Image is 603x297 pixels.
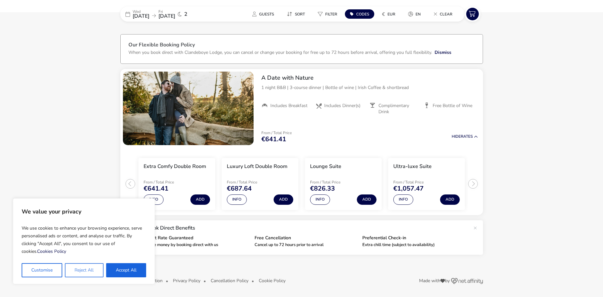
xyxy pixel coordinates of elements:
[144,194,164,205] button: Info
[173,278,200,283] button: Privacy Policy
[147,243,249,247] p: Save money by booking direct with us
[106,263,146,277] button: Accept All
[325,12,337,17] span: Filter
[227,180,282,184] p: From / Total Price
[393,180,454,184] p: From / Total Price
[135,155,218,213] swiper-slide: 1 / 4
[218,155,302,213] swiper-slide: 2 / 4
[377,9,400,19] button: €EUR
[128,42,475,49] h3: Our Flexible Booking Policy
[128,49,432,55] p: When you book direct with Clandeboye Lodge, you can cancel or change your booking for free up to ...
[247,9,282,19] naf-pibe-menu-bar-item: Guests
[158,10,175,14] p: Fri
[120,6,217,22] div: Wed[DATE]Fri[DATE]2
[256,69,483,120] div: A Date with Nature1 night B&B | 3-course dinner | Bottle of wine | Irish Coffee & shortbreadInclu...
[378,103,418,114] span: Complimentary Drink
[416,12,421,17] span: en
[452,134,478,139] button: HideRates
[310,163,341,170] h3: Lounge Suite
[357,194,377,205] button: Add
[22,205,146,218] p: We value your privacy
[385,155,468,213] swiper-slide: 4 / 4
[310,194,330,205] button: Info
[419,279,450,283] span: Made with by
[345,9,374,19] button: Codes
[345,9,377,19] naf-pibe-menu-bar-item: Codes
[227,163,287,170] h3: Luxury Loft Double Room
[310,180,365,184] p: From / Total Price
[261,136,286,143] span: €641.41
[393,185,424,192] span: €1,057.47
[65,263,103,277] button: Reject All
[22,263,62,277] button: Customise
[313,9,342,19] button: Filter
[435,49,451,56] button: Dismiss
[22,222,146,258] p: We use cookies to enhance your browsing experience, serve personalised ads or content, and analys...
[184,12,187,17] span: 2
[123,72,254,145] swiper-slide: 1 / 1
[282,9,313,19] naf-pibe-menu-bar-item: Sort
[428,9,457,19] button: Clear
[403,9,426,19] button: en
[382,11,385,17] i: €
[144,163,206,170] h3: Extra Comfy Double Room
[452,134,461,139] span: Hide
[37,248,66,254] a: Cookies Policy
[440,194,460,205] button: Add
[255,243,357,247] p: Cancel up to 72 hours prior to arrival
[274,194,293,205] button: Add
[403,9,428,19] naf-pibe-menu-bar-item: en
[362,243,465,247] p: Extra chill time (subject to availability)
[147,236,249,240] p: Best Rate Guaranteed
[440,12,452,17] span: Clear
[310,185,335,192] span: €826.33
[270,103,307,109] span: Includes Breakfast
[144,180,199,184] p: From / Total Price
[362,236,465,240] p: Preferential Check-in
[247,9,279,19] button: Guests
[356,12,369,17] span: Codes
[13,198,155,284] div: We value your privacy
[255,236,357,240] p: Free Cancellation
[211,278,248,283] button: Cancellation Policy
[147,225,470,231] p: Book Direct Benefits
[393,194,413,205] button: Info
[261,131,292,135] p: From / Total Price
[190,194,210,205] button: Add
[259,278,286,283] button: Cookie Policy
[259,12,274,17] span: Guests
[227,194,247,205] button: Info
[387,12,395,17] span: EUR
[133,13,149,20] span: [DATE]
[295,12,305,17] span: Sort
[133,10,149,14] p: Wed
[144,185,168,192] span: €641.41
[261,74,478,82] h2: A Date with Nature
[227,185,252,192] span: €687.64
[282,9,310,19] button: Sort
[324,103,360,109] span: Includes Dinner(s)
[261,84,478,91] p: 1 night B&B | 3-course dinner | Bottle of wine | Irish Coffee & shortbread
[302,155,385,213] swiper-slide: 3 / 4
[158,13,175,20] span: [DATE]
[433,103,472,109] span: Free Bottle of Wine
[313,9,345,19] naf-pibe-menu-bar-item: Filter
[377,9,403,19] naf-pibe-menu-bar-item: €EUR
[393,163,432,170] h3: Ultra-luxe Suite
[428,9,460,19] naf-pibe-menu-bar-item: Clear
